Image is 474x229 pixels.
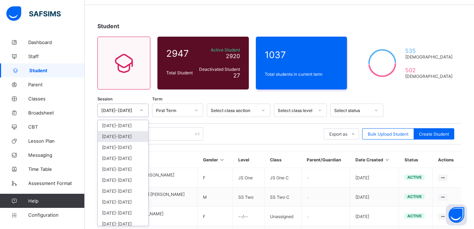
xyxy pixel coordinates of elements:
span: Total students in current term [265,72,338,77]
div: Select class section [211,108,257,113]
div: Select status [334,108,370,113]
span: Messaging [28,152,85,158]
span: 502 [405,67,452,74]
span: Student [29,68,85,73]
img: safsims [6,6,61,21]
th: Class [265,152,302,168]
span: CBT [28,124,85,130]
span: Staff [28,54,85,59]
span: 1037 [265,49,338,60]
td: F [198,168,233,187]
span: 535 [405,47,452,54]
div: [DATE]-[DATE] [98,153,148,164]
button: Open asap [446,204,467,225]
span: 2920 [226,52,240,60]
span: 2947 [166,48,194,59]
span: active [407,175,422,180]
span: Export as [329,131,347,137]
span: Lesson Plan [28,138,85,144]
span: [DEMOGRAPHIC_DATA] [405,54,452,60]
span: active [407,194,422,199]
td: JS One C [265,168,302,187]
th: Actions [433,152,461,168]
span: Session [97,97,113,101]
span: Configuration [28,212,84,218]
div: [DATE]-[DATE] [98,197,148,208]
td: [DATE] [350,168,399,187]
span: 27 [233,72,240,79]
td: Unassigned [265,207,302,226]
span: Broadsheet [28,110,85,116]
span: [PERSON_NAME] [PERSON_NAME] [115,192,185,197]
div: [DATE]-[DATE] [101,108,136,113]
span: Deactivated Student [198,67,240,72]
span: Dashboard [28,39,85,45]
div: [DATE]-[DATE] [98,208,148,218]
td: SS Two C [265,187,302,207]
div: [DATE]-[DATE] [98,120,148,131]
th: Gender [198,152,233,168]
th: Parent/Guardian [301,152,350,168]
td: SS Two [233,187,265,207]
div: [DATE]-[DATE] [98,186,148,197]
span: Term [152,97,162,101]
i: Sort in Ascending Order [219,157,225,162]
th: Level [233,152,265,168]
span: Help [28,198,84,204]
span: Classes [28,96,85,101]
span: Bulk Upload Student [368,131,408,137]
div: [DATE]-[DATE] [98,164,148,175]
div: Select class level [278,108,314,113]
span: Create Student [419,131,449,137]
td: M [198,187,233,207]
div: Total Student [164,68,196,77]
td: JS One [233,168,265,187]
span: active [407,213,422,218]
span: Parent [28,82,85,87]
th: Status [399,152,433,168]
span: Active Student [198,47,240,52]
div: [DATE]-[DATE] [98,175,148,186]
span: Time Table [28,166,85,172]
i: Sort in Ascending Order [384,157,390,162]
div: [DATE]-[DATE] [98,142,148,153]
div: [DATE]-[DATE] [98,131,148,142]
td: F [198,207,233,226]
span: [DEMOGRAPHIC_DATA] [405,74,452,79]
th: Date Created [350,152,399,168]
span: Assessment Format [28,180,85,186]
span: Student [97,23,119,30]
div: First Term [156,108,190,113]
td: [DATE] [350,187,399,207]
td: --/-- [233,207,265,226]
td: [DATE] [350,207,399,226]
